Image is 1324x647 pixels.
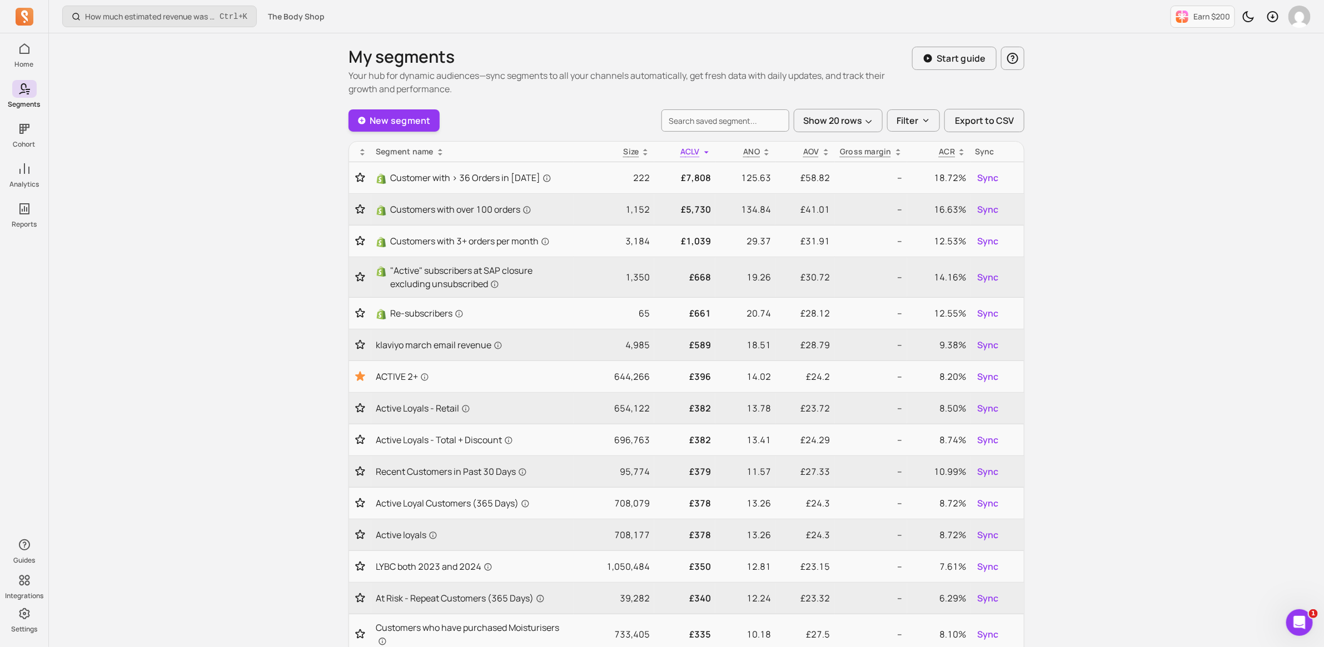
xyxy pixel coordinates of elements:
button: Toggle favorite [354,403,367,414]
span: Sync [977,234,998,248]
button: Toggle favorite [354,308,367,319]
p: AOV [803,146,819,157]
span: Active Loyals - Total + Discount [376,433,513,447]
span: Size [624,146,639,157]
span: Customers with 3+ orders per month [390,234,550,248]
span: Sync [977,203,998,216]
button: The Body Shop [261,7,331,27]
p: 1,152 [578,203,650,216]
p: 4,985 [578,338,650,352]
p: -- [839,370,903,383]
p: 8.72% [912,528,966,541]
p: 18.72% [912,171,966,184]
p: 65 [578,307,650,320]
p: 3,184 [578,234,650,248]
a: ShopifyRe-subscribers [376,307,569,320]
input: search [661,109,789,132]
p: £24.29 [780,433,830,447]
p: Earn $200 [1193,11,1230,22]
p: 10.18 [720,628,771,641]
p: £41.01 [780,203,830,216]
button: Sync [975,526,1001,544]
a: ShopifyCustomer with > 36 Orders in [DATE] [376,171,569,184]
button: Toggle favorite [354,339,367,350]
p: 13.26 [720,528,771,541]
span: Sync [977,560,998,573]
span: Sync [977,338,998,352]
a: Shopify"Active" subscribers at SAP closure excluding unsubscribed [376,264,569,290]
span: Export to CSV [955,114,1014,127]
button: Toggle favorite [354,172,367,183]
h1: My segments [349,47,912,67]
button: Sync [975,304,1001,322]
p: 19.26 [720,270,771,284]
p: £7,808 [659,171,711,184]
p: £661 [659,307,711,320]
p: 16.63% [912,203,966,216]
p: 12.81 [720,560,771,573]
p: 134.84 [720,203,771,216]
img: Shopify [376,237,387,248]
button: Earn $200 [1171,6,1235,28]
button: Toggle favorite [354,529,367,540]
p: Cohort [13,140,36,149]
p: 18.51 [720,338,771,352]
p: 10.99% [912,465,966,478]
a: New segment [349,109,440,132]
p: £27.5 [780,628,830,641]
p: Filter [897,114,918,127]
span: At Risk - Repeat Customers (365 Days) [376,591,545,605]
p: 14.02 [720,370,771,383]
p: £1,039 [659,234,711,248]
p: -- [839,171,903,184]
span: Active Loyal Customers (365 Days) [376,496,530,510]
span: + [220,11,247,22]
span: Customers with over 100 orders [390,203,531,216]
a: ShopifyCustomers with 3+ orders per month [376,234,569,248]
span: 1 [1309,609,1318,618]
p: 13.26 [720,496,771,510]
p: -- [839,307,903,320]
span: ACLV [680,146,700,157]
a: Active Loyals - Total + Discount [376,433,569,447]
p: 8.74% [912,433,966,447]
p: 39,282 [578,591,650,605]
p: 12.53% [912,234,966,248]
p: £335 [659,628,711,641]
p: Guides [13,556,35,565]
button: Toggle favorite [354,561,367,572]
a: Active Loyal Customers (365 Days) [376,496,569,510]
p: 1,050,484 [578,560,650,573]
p: Your hub for dynamic audiences—sync segments to all your channels automatically, get fresh data w... [349,69,912,96]
a: Recent Customers in Past 30 Days [376,465,569,478]
span: Sync [977,591,998,605]
span: Sync [977,270,998,284]
p: 14.16% [912,270,966,284]
p: -- [839,496,903,510]
iframe: Intercom live chat [1286,609,1313,636]
p: -- [839,402,903,415]
p: £379 [659,465,711,478]
button: Sync [975,589,1001,607]
p: 696,763 [578,433,650,447]
div: Segment name [376,146,569,157]
span: "Active" subscribers at SAP closure excluding unsubscribed [390,264,569,290]
p: £589 [659,338,711,352]
button: Sync [975,558,1001,575]
p: £382 [659,433,711,447]
a: ShopifyCustomers with over 100 orders [376,203,569,216]
p: £382 [659,402,711,415]
p: 8.20% [912,370,966,383]
p: Home [15,60,34,69]
span: Sync [977,370,998,383]
button: Toggle favorite [354,235,367,247]
p: Reports [12,220,37,229]
p: 708,079 [578,496,650,510]
p: -- [839,560,903,573]
button: Show 20 rows [794,109,883,132]
p: -- [839,591,903,605]
button: Toggle favorite [354,593,367,604]
p: 6.29% [912,591,966,605]
img: Shopify [376,266,387,277]
span: Sync [977,171,998,184]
